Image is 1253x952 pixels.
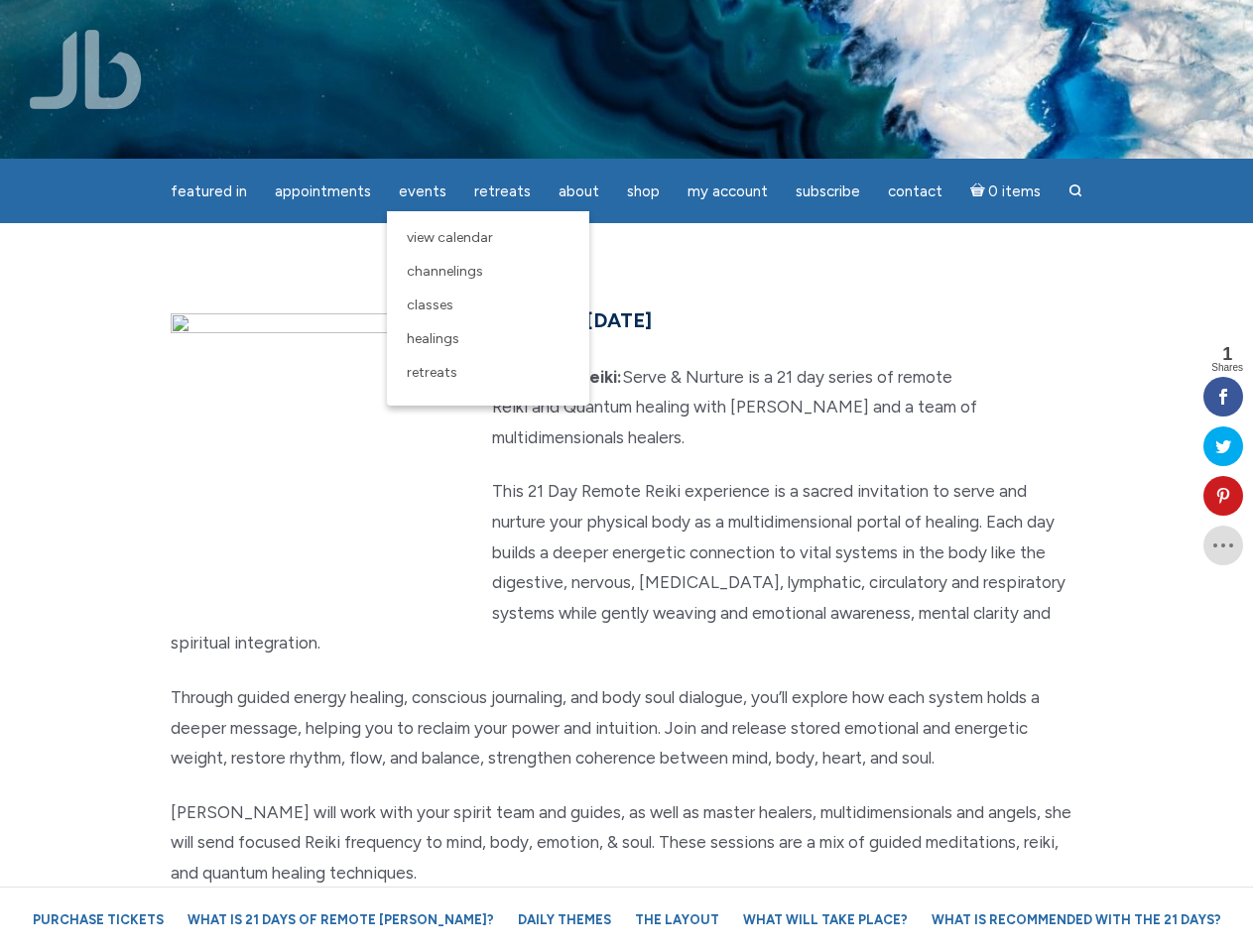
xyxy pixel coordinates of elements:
span: Healings [407,330,459,347]
p: [PERSON_NAME] will work with your spirit team and guides, as well as master healers, multidimensi... [171,797,1083,889]
i: Cart [970,182,989,200]
p: This 21 Day Remote Reiki experience is a sacred invitation to serve and nurture your physical bod... [171,476,1083,658]
span: Shares [1211,363,1243,373]
span: Classes [407,297,453,313]
a: Appointments [263,173,383,211]
a: What is 21 Days of Remote [PERSON_NAME]? [178,902,504,937]
span: View Calendar [407,229,493,246]
p: Serve & Nurture is a 21 day series of remote Reiki and Quantum healing with [PERSON_NAME] and a t... [171,362,1083,453]
a: View Calendar [397,221,579,255]
span: Contact [888,182,942,200]
span: 0 items [988,184,1041,199]
a: Daily Themes [508,902,621,937]
a: Retreats [397,356,579,390]
a: The Layout [625,902,729,937]
span: Events [399,182,446,200]
a: What will take place? [733,902,918,937]
span: My Account [688,182,768,200]
a: My Account [676,173,780,211]
a: Healings [397,322,579,356]
a: Events [387,173,458,211]
a: featured in [159,173,259,211]
a: About [547,173,611,211]
span: Subscribe [796,182,860,200]
span: Channelings [407,263,483,280]
a: Subscribe [784,173,872,211]
span: Appointments [275,182,371,200]
a: Channelings [397,255,579,289]
a: Purchase Tickets [23,902,174,937]
a: Retreats [462,173,543,211]
p: Through guided energy healing, conscious journaling, and body soul dialogue, you’ll explore how e... [171,682,1083,773]
span: About [559,182,599,200]
span: featured in [171,182,247,200]
span: Retreats [407,364,457,381]
a: Classes [397,289,579,322]
span: 1 [1211,345,1243,363]
a: What is recommended with the 21 Days? [922,902,1231,937]
a: Contact [876,173,954,211]
a: Cart0 items [958,171,1054,211]
span: Shop [627,182,660,200]
a: Shop [615,173,672,211]
img: Jamie Butler. The Everyday Medium [30,30,142,109]
span: Retreats [474,182,531,200]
